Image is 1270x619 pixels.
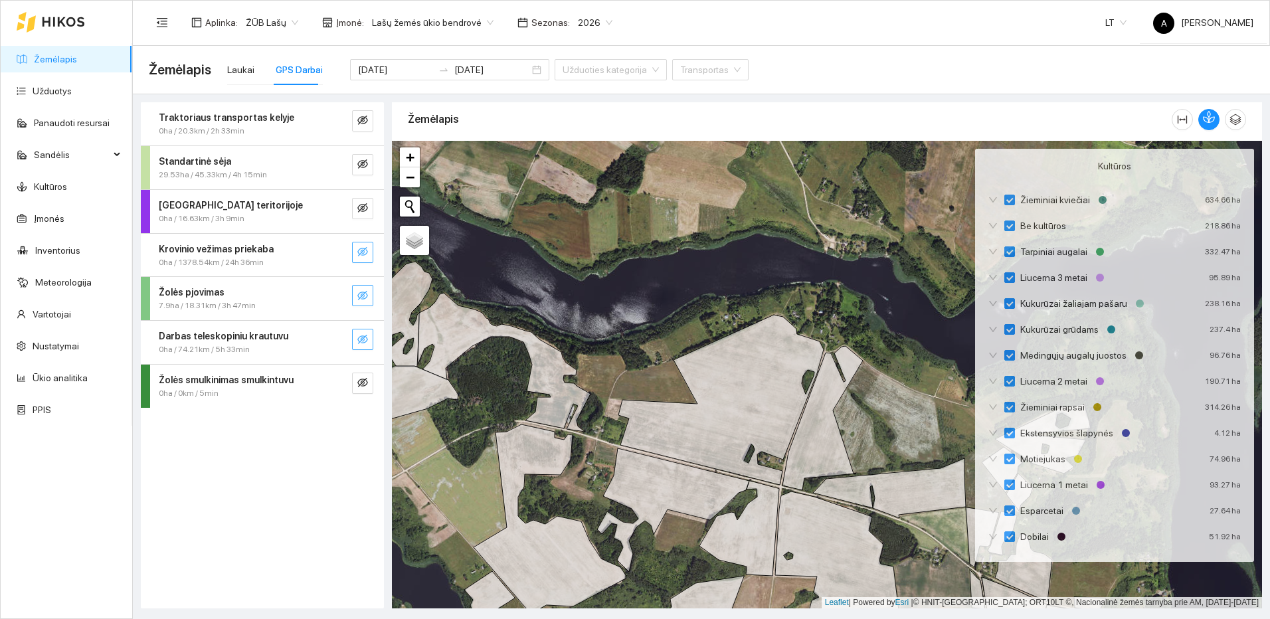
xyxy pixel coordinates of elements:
[1015,348,1132,363] span: Medingųjų augalų juostos
[1210,478,1241,492] div: 93.27 ha
[34,54,77,64] a: Žemėlapis
[988,506,998,515] span: down
[1205,244,1241,259] div: 332.47 ha
[141,365,384,408] div: Žolės smulkinimas smulkintuvu0ha / 0km / 5mineye-invisible
[357,203,368,215] span: eye-invisible
[358,62,433,77] input: Pradžios data
[1161,13,1167,34] span: A
[246,13,298,33] span: ŽŪB Lašų
[1210,452,1241,466] div: 74.96 ha
[141,102,384,145] div: Traktoriaus transportas kelyje0ha / 20.3km / 2h 33mineye-invisible
[1015,219,1071,233] span: Be kultūros
[33,309,71,319] a: Vartotojai
[1210,322,1241,337] div: 237.4 ha
[1015,452,1071,466] span: Motiejukas
[141,190,384,233] div: [GEOGRAPHIC_DATA] teritorijoje0ha / 16.63km / 3h 9mineye-invisible
[454,62,529,77] input: Pabaigos data
[159,331,288,341] strong: Darbas teleskopiniu krautuvu
[400,226,429,255] a: Layers
[988,273,998,282] span: down
[1205,219,1241,233] div: 218.86 ha
[1098,159,1131,173] span: Kultūros
[1015,322,1104,337] span: Kukurūzai grūdams
[34,213,64,224] a: Įmonės
[352,110,373,132] button: eye-invisible
[988,325,998,334] span: down
[988,454,998,464] span: down
[159,156,231,167] strong: Standartinė sėja
[159,387,219,400] span: 0ha / 0km / 5min
[227,62,254,77] div: Laukai
[988,377,998,386] span: down
[141,146,384,189] div: Standartinė sėja29.53ha / 45.33km / 4h 15mineye-invisible
[825,598,849,607] a: Leaflet
[352,285,373,306] button: eye-invisible
[822,597,1262,608] div: | Powered by © HNIT-[GEOGRAPHIC_DATA]; ORT10LT ©, Nacionalinė žemės tarnyba prie AM, [DATE]-[DATE]
[400,147,420,167] a: Zoom in
[33,373,88,383] a: Ūkio analitika
[578,13,612,33] span: 2026
[988,402,998,412] span: down
[159,125,244,137] span: 0ha / 20.3km / 2h 33min
[35,245,80,256] a: Inventorius
[35,277,92,288] a: Meteorologija
[988,299,998,308] span: down
[1015,478,1093,492] span: Liucerna 1 metai
[988,221,998,230] span: down
[159,244,274,254] strong: Krovinio vežimas priekaba
[141,321,384,364] div: Darbas teleskopiniu krautuvu0ha / 74.21km / 5h 33mineye-invisible
[352,154,373,175] button: eye-invisible
[988,351,998,360] span: down
[895,598,909,607] a: Esri
[141,277,384,320] div: Žolės pjovimas7.9ha / 18.31km / 3h 47mineye-invisible
[352,373,373,394] button: eye-invisible
[988,480,998,489] span: down
[205,15,238,30] span: Aplinka :
[372,13,494,33] span: Lašų žemės ūkio bendrovė
[352,198,373,219] button: eye-invisible
[159,169,267,181] span: 29.53ha / 45.33km / 4h 15min
[1210,348,1241,363] div: 96.76 ha
[1205,193,1241,207] div: 634.66 ha
[1153,17,1253,28] span: [PERSON_NAME]
[159,300,256,312] span: 7.9ha / 18.31km / 3h 47min
[1209,529,1241,544] div: 51.92 ha
[159,200,303,211] strong: [GEOGRAPHIC_DATA] teritorijoje
[1172,114,1192,125] span: column-width
[988,532,998,541] span: down
[1015,374,1093,389] span: Liucerna 2 metai
[1015,400,1090,414] span: Žieminiai rapsai
[322,17,333,28] span: shop
[988,247,998,256] span: down
[149,9,175,36] button: menu-fold
[1015,426,1119,440] span: Ekstensyvios šlapynės
[1015,296,1133,311] span: Kukurūzai žaliajam pašaru
[1015,529,1054,544] span: Dobilai
[159,287,225,298] strong: Žolės pjovimas
[1105,13,1127,33] span: LT
[357,246,368,259] span: eye-invisible
[357,159,368,171] span: eye-invisible
[336,15,364,30] span: Įmonė :
[34,181,67,192] a: Kultūros
[988,428,998,438] span: down
[1209,270,1241,285] div: 95.89 ha
[1015,270,1093,285] span: Liucerna 3 metai
[1015,503,1069,518] span: Esparcetai
[438,64,449,75] span: to
[156,17,168,29] span: menu-fold
[400,167,420,187] a: Zoom out
[276,62,323,77] div: GPS Darbai
[191,17,202,28] span: layout
[1205,296,1241,311] div: 238.16 ha
[33,341,79,351] a: Nustatymai
[352,329,373,350] button: eye-invisible
[1205,374,1241,389] div: 190.71 ha
[352,242,373,263] button: eye-invisible
[911,598,913,607] span: |
[357,334,368,347] span: eye-invisible
[159,213,244,225] span: 0ha / 16.63km / 3h 9min
[159,112,294,123] strong: Traktoriaus transportas kelyje
[159,343,250,356] span: 0ha / 74.21km / 5h 33min
[357,377,368,390] span: eye-invisible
